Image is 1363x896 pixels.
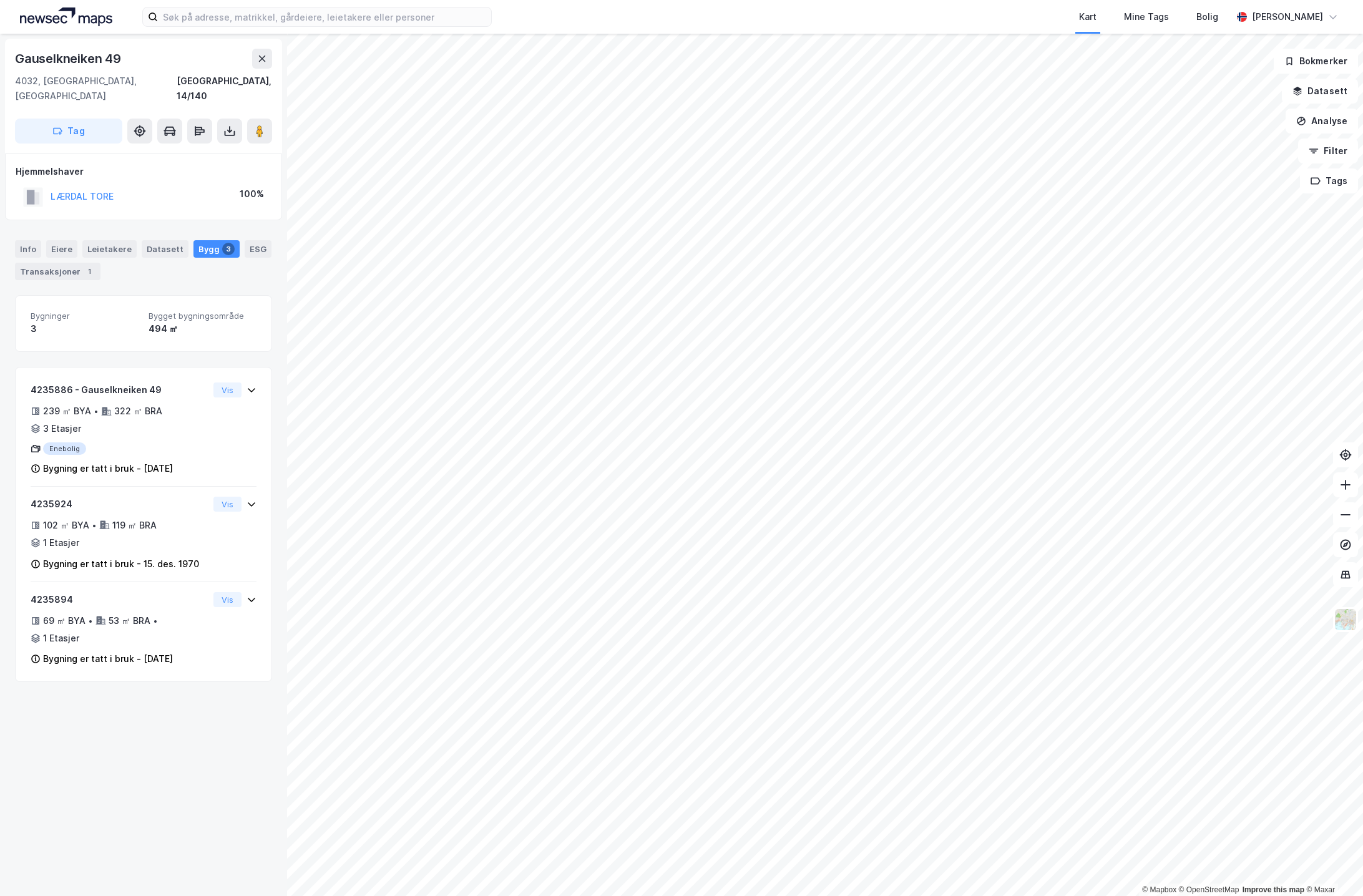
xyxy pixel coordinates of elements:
span: Bygget bygningsområde [149,311,256,321]
div: 3 [222,243,235,255]
img: logo.a4113a55bc3d86da70a041830d287a7e.svg [20,7,112,26]
div: ESG [245,240,271,258]
div: Transaksjoner [15,263,100,280]
div: • [92,520,97,530]
div: Bygg [193,240,240,258]
a: OpenStreetMap [1179,885,1239,894]
button: Bokmerker [1274,49,1358,74]
button: Datasett [1282,79,1358,104]
input: Søk på adresse, matrikkel, gårdeiere, leietakere eller personer [158,7,491,26]
span: Bygninger [31,311,139,321]
div: Kontrollprogram for chat [1301,836,1363,896]
div: 69 ㎡ BYA [43,613,85,628]
div: • [88,616,93,626]
button: Tags [1300,168,1358,193]
div: 4235886 - Gauselkneiken 49 [31,382,208,397]
div: Hjemmelshaver [16,164,271,179]
div: 102 ㎡ BYA [43,518,89,533]
button: Vis [213,382,242,397]
img: Z [1334,608,1357,631]
div: Info [15,240,41,258]
button: Filter [1298,139,1358,163]
div: 53 ㎡ BRA [109,613,150,628]
a: Improve this map [1243,885,1304,894]
div: Bygning er tatt i bruk - 15. des. 1970 [43,557,199,572]
div: Bygning er tatt i bruk - [DATE] [43,651,173,666]
iframe: Chat Widget [1301,836,1363,896]
div: Datasett [142,240,188,258]
div: Eiere [46,240,77,258]
div: 100% [240,187,264,202]
div: 3 Etasjer [43,421,81,436]
div: 4235894 [31,592,208,607]
div: 1 Etasjer [43,535,79,550]
div: Gauselkneiken 49 [15,49,124,69]
button: Vis [213,497,242,512]
div: 239 ㎡ BYA [43,404,91,419]
button: Tag [15,119,122,144]
div: 1 Etasjer [43,631,79,646]
div: Kart [1079,9,1097,24]
div: Leietakere [82,240,137,258]
div: • [94,406,99,416]
div: Bygning er tatt i bruk - [DATE] [43,461,173,476]
div: Bolig [1196,9,1218,24]
div: [GEOGRAPHIC_DATA], 14/140 [177,74,272,104]
div: 4032, [GEOGRAPHIC_DATA], [GEOGRAPHIC_DATA] [15,74,177,104]
div: • [153,616,158,626]
div: Mine Tags [1124,9,1169,24]
div: 4235924 [31,497,208,512]
div: [PERSON_NAME] [1252,9,1323,24]
div: 494 ㎡ [149,321,256,336]
a: Mapbox [1142,885,1176,894]
button: Vis [213,592,242,607]
div: 322 ㎡ BRA [114,404,162,419]
div: 3 [31,321,139,336]
div: 1 [83,265,95,278]
div: 119 ㎡ BRA [112,518,157,533]
button: Analyse [1286,109,1358,134]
